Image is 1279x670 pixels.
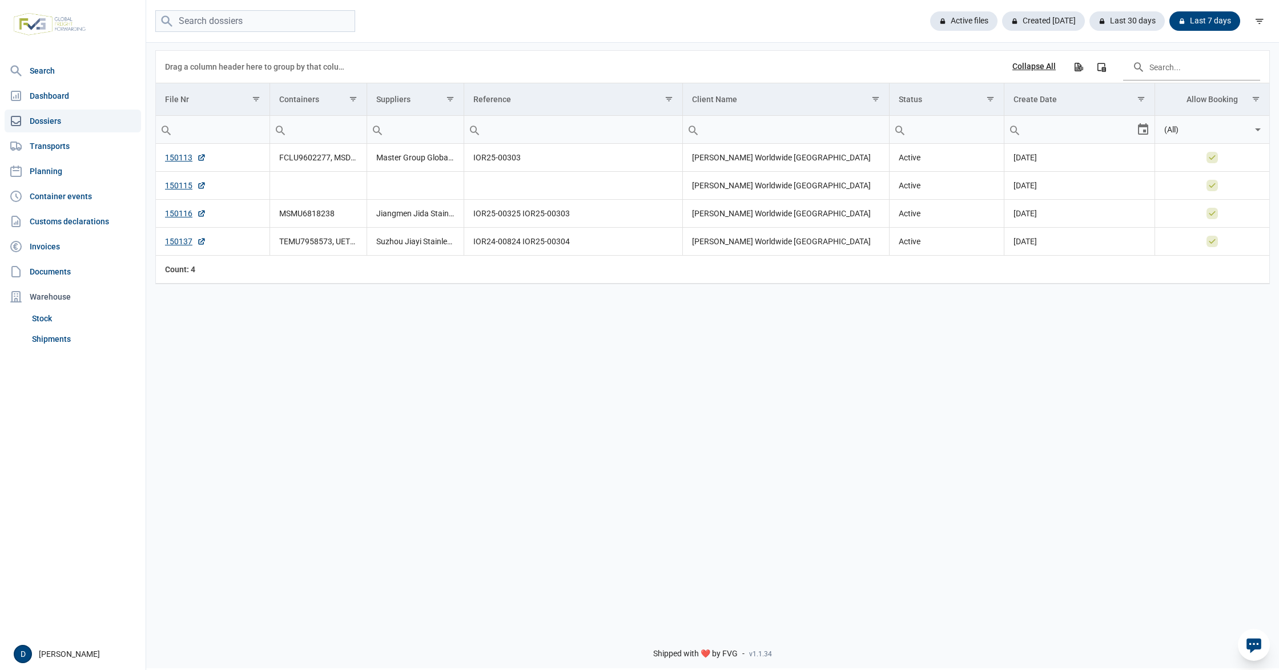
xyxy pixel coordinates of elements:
td: IOR25-00303 [464,144,682,172]
div: Status [899,95,922,104]
input: Filter cell [1004,116,1136,143]
div: [PERSON_NAME] [14,645,139,663]
div: Column Chooser [1091,56,1112,77]
input: Search dossiers [155,10,355,33]
span: Show filter options for column 'Allow Booking' [1252,95,1260,103]
div: File Nr Count: 4 [165,264,261,275]
div: Collapse All [1012,62,1056,72]
div: Warehouse [5,285,141,308]
td: [PERSON_NAME] Worldwide [GEOGRAPHIC_DATA] [682,144,889,172]
td: Active [890,200,1004,228]
span: [DATE] [1013,181,1037,190]
div: Client Name [692,95,737,104]
div: File Nr [165,95,189,104]
div: Suppliers [376,95,411,104]
td: Column Create Date [1004,83,1155,116]
a: Dashboard [5,84,141,107]
span: Show filter options for column 'Containers' [349,95,357,103]
span: [DATE] [1013,209,1037,218]
div: Data grid toolbar [165,51,1260,83]
td: Suzhou Jiayi Stainless Steel Products Co., Ltd. [367,228,464,256]
input: Filter cell [270,116,367,143]
td: Column Containers [270,83,367,116]
a: Transports [5,135,141,158]
div: filter [1249,11,1270,31]
div: Search box [464,116,485,143]
div: Search box [367,116,388,143]
span: Shipped with ❤️ by FVG [653,649,738,659]
span: [DATE] [1013,237,1037,246]
div: Export all data to Excel [1068,56,1088,77]
td: [PERSON_NAME] Worldwide [GEOGRAPHIC_DATA] [682,172,889,200]
div: Select [1251,116,1265,143]
div: Last 7 days [1169,11,1240,31]
td: Jiangmen Jida Stainless Steel Products Co., Ltd., Master Group Global Co., Ltd. [367,200,464,228]
a: Planning [5,160,141,183]
a: Shipments [27,329,141,349]
td: [PERSON_NAME] Worldwide [GEOGRAPHIC_DATA] [682,200,889,228]
div: Last 30 days [1089,11,1165,31]
input: Filter cell [464,116,682,143]
td: FCLU9602277, MSDU5925003, MSNU7936347 [270,144,367,172]
div: Search box [1004,116,1025,143]
td: Master Group Global Co., Ltd. [367,144,464,172]
input: Filter cell [367,116,464,143]
a: Customs declarations [5,210,141,233]
div: Active files [930,11,998,31]
button: D [14,645,32,663]
div: Search box [683,116,703,143]
td: Column Client Name [682,83,889,116]
a: 150115 [165,180,206,191]
a: Dossiers [5,110,141,132]
td: MSMU6818238 [270,200,367,228]
td: TEMU7958573, UETU7168913 [270,228,367,256]
td: Filter cell [367,116,464,144]
span: Show filter options for column 'Reference' [665,95,673,103]
td: Active [890,144,1004,172]
td: Filter cell [1155,116,1269,144]
td: Filter cell [890,116,1004,144]
span: Show filter options for column 'Suppliers' [446,95,455,103]
span: Show filter options for column 'Client Name' [871,95,880,103]
td: Column Reference [464,83,682,116]
a: Search [5,59,141,82]
a: Invoices [5,235,141,258]
td: Filter cell [270,116,367,144]
div: Search box [270,116,291,143]
td: [PERSON_NAME] Worldwide [GEOGRAPHIC_DATA] [682,228,889,256]
input: Filter cell [683,116,889,143]
td: Column File Nr [156,83,270,116]
div: Drag a column header here to group by that column [165,58,348,76]
td: Column Status [890,83,1004,116]
span: - [742,649,745,659]
span: [DATE] [1013,153,1037,162]
td: Active [890,228,1004,256]
a: 150116 [165,208,206,219]
td: Column Suppliers [367,83,464,116]
input: Filter cell [156,116,270,143]
span: v1.1.34 [749,649,772,659]
div: Data grid with 4 rows and 8 columns [156,51,1269,284]
div: Select [1136,116,1150,143]
div: Created [DATE] [1002,11,1085,31]
a: Documents [5,260,141,283]
td: IOR25-00325 IOR25-00303 [464,200,682,228]
img: FVG - Global freight forwarding [9,9,90,40]
a: Stock [27,308,141,329]
td: Filter cell [1004,116,1155,144]
div: Create Date [1013,95,1057,104]
span: Show filter options for column 'File Nr' [252,95,260,103]
div: Allow Booking [1187,95,1238,104]
input: Filter cell [1155,116,1251,143]
a: 150137 [165,236,206,247]
input: Filter cell [890,116,1004,143]
td: Filter cell [682,116,889,144]
td: Active [890,172,1004,200]
td: Column Allow Booking [1155,83,1269,116]
span: Show filter options for column 'Create Date' [1137,95,1145,103]
div: Search box [156,116,176,143]
div: Search box [890,116,910,143]
a: 150113 [165,152,206,163]
a: Container events [5,185,141,208]
td: Filter cell [464,116,682,144]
